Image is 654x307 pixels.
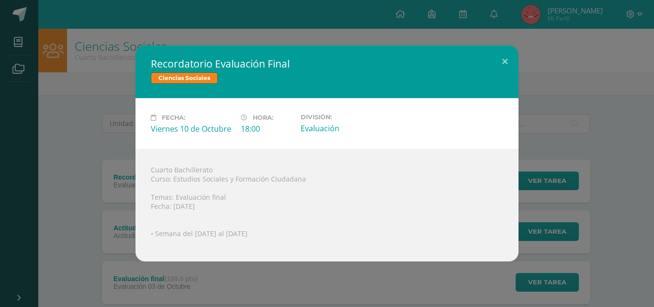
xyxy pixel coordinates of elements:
div: Cuarto Bachillerato Curso: Estudios Sociales y Formación Ciudadana Temas: Evaluación final Fecha:... [135,149,519,262]
span: Ciencias Sociales [151,72,218,84]
div: Viernes 10 de Octubre [151,124,233,134]
div: 18:00 [241,124,293,134]
button: Close (Esc) [491,45,519,78]
span: Fecha: [162,114,185,121]
div: Evaluación [301,123,383,134]
label: División: [301,114,383,121]
h2: Recordatorio Evaluación Final [151,57,503,70]
span: Hora: [253,114,273,121]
